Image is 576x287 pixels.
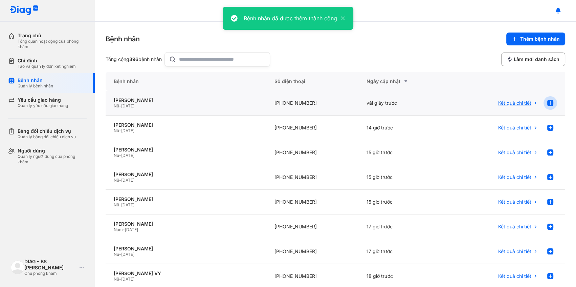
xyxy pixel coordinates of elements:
[119,103,121,108] span: -
[498,100,531,106] span: Kết quả chi tiết
[358,116,450,140] div: 14 giờ trước
[114,122,258,128] div: [PERSON_NAME]
[358,140,450,165] div: 15 giờ trước
[266,116,358,140] div: [PHONE_NUMBER]
[520,36,560,42] span: Thêm bệnh nhân
[125,227,138,232] span: [DATE]
[114,252,119,257] span: Nữ
[121,252,134,257] span: [DATE]
[18,39,87,49] div: Tổng quan hoạt động của phòng khám
[106,56,162,62] div: Tổng cộng bệnh nhân
[106,72,266,91] div: Bệnh nhân
[18,58,76,64] div: Chỉ định
[18,64,76,69] div: Tạo và quản lý đơn xét nghiệm
[18,33,87,39] div: Trang chủ
[114,103,119,108] span: Nữ
[119,276,121,282] span: -
[358,214,450,239] div: 17 giờ trước
[358,190,450,214] div: 15 giờ trước
[121,178,134,183] span: [DATE]
[114,276,119,282] span: Nữ
[18,83,53,89] div: Quản lý bệnh nhân
[266,91,358,116] div: [PHONE_NUMBER]
[514,56,559,62] span: Làm mới danh sách
[18,128,76,134] div: Bảng đối chiếu dịch vụ
[119,153,121,158] span: -
[498,273,531,279] span: Kết quả chi tiết
[114,270,258,276] div: [PERSON_NAME] VY
[266,165,358,190] div: [PHONE_NUMBER]
[121,128,134,133] span: [DATE]
[9,5,39,16] img: logo
[114,178,119,183] span: Nữ
[114,147,258,153] div: [PERSON_NAME]
[498,199,531,205] span: Kết quả chi tiết
[129,56,138,62] span: 396
[266,140,358,165] div: [PHONE_NUMBER]
[119,252,121,257] span: -
[18,97,68,103] div: Yêu cầu giao hàng
[114,227,123,232] span: Nam
[114,97,258,103] div: [PERSON_NAME]
[114,246,258,252] div: [PERSON_NAME]
[114,221,258,227] div: [PERSON_NAME]
[114,196,258,202] div: [PERSON_NAME]
[244,14,337,22] div: Bệnh nhân đã được thêm thành công
[498,149,531,156] span: Kết quả chi tiết
[358,165,450,190] div: 15 giờ trước
[24,271,77,276] div: Chủ phòng khám
[114,128,119,133] span: Nữ
[121,103,134,108] span: [DATE]
[18,77,53,83] div: Bệnh nhân
[119,128,121,133] span: -
[11,261,24,274] img: logo
[266,214,358,239] div: [PHONE_NUMBER]
[18,134,76,140] div: Quản lý bảng đối chiếu dịch vụ
[114,153,119,158] span: Nữ
[121,153,134,158] span: [DATE]
[121,276,134,282] span: [DATE]
[266,190,358,214] div: [PHONE_NUMBER]
[498,248,531,254] span: Kết quả chi tiết
[114,202,119,207] span: Nữ
[18,148,87,154] div: Người dùng
[501,53,565,66] button: Làm mới danh sách
[18,154,87,165] div: Quản lý người dùng của phòng khám
[106,34,140,44] div: Bệnh nhân
[24,259,77,271] div: DIAG - BS [PERSON_NAME]
[119,202,121,207] span: -
[358,91,450,116] div: vài giây trước
[266,239,358,264] div: [PHONE_NUMBER]
[119,178,121,183] span: -
[367,77,442,85] div: Ngày cập nhật
[498,224,531,230] span: Kết quả chi tiết
[121,202,134,207] span: [DATE]
[498,125,531,131] span: Kết quả chi tiết
[506,33,565,45] button: Thêm bệnh nhân
[358,239,450,264] div: 17 giờ trước
[337,14,345,22] button: close
[114,171,258,178] div: [PERSON_NAME]
[266,72,358,91] div: Số điện thoại
[18,103,68,108] div: Quản lý yêu cầu giao hàng
[123,227,125,232] span: -
[498,174,531,180] span: Kết quả chi tiết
